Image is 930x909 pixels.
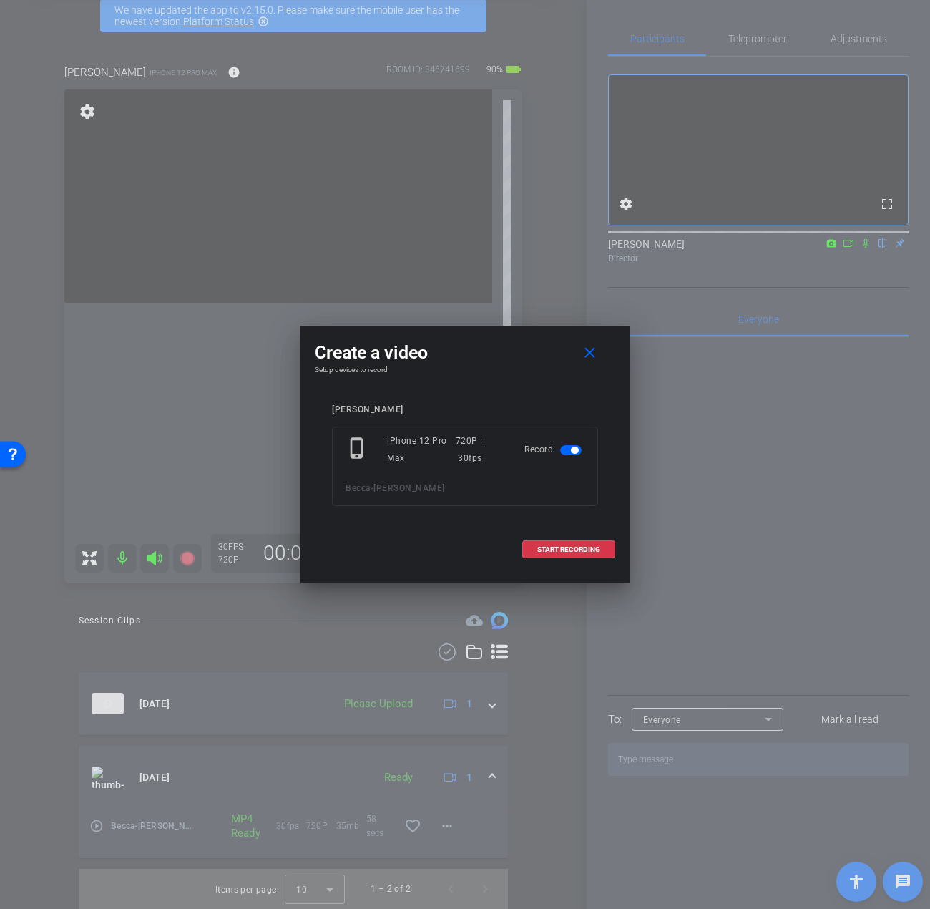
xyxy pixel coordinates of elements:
[346,483,371,493] span: Becca
[456,432,504,467] div: 720P | 30fps
[346,437,371,462] mat-icon: phone_iphone
[522,540,615,558] button: START RECORDING
[371,483,374,493] span: -
[315,340,615,366] div: Create a video
[387,432,456,467] div: iPhone 12 Pro Max
[537,546,600,553] span: START RECORDING
[373,483,445,493] span: [PERSON_NAME]
[581,344,599,362] mat-icon: close
[524,432,584,467] div: Record
[315,366,615,374] h4: Setup devices to record
[332,404,598,415] div: [PERSON_NAME]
